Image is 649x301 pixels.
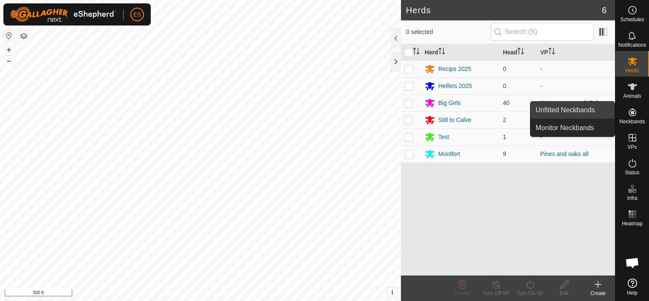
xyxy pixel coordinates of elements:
div: Edit [547,290,581,297]
span: VPs [627,145,637,150]
td: - [537,60,615,77]
h2: Herds [406,5,602,15]
div: Heifers 2025 [438,82,472,91]
p-sorticon: Activate to sort [413,49,420,56]
div: Recips 2025 [438,65,471,74]
button: i [388,288,397,297]
a: Contact Us [209,290,234,298]
span: Monitor Neckbands [536,123,594,133]
span: Notifications [618,43,646,48]
p-sorticon: Activate to sort [548,49,555,56]
span: Delete [455,290,470,296]
div: Turn On VP [513,290,547,297]
td: - [537,77,615,94]
button: Map Layers [19,31,29,41]
button: Reset Map [4,31,14,41]
p-sorticon: Activate to sort [517,49,524,56]
span: Animals [623,94,641,99]
th: Herd [421,44,499,61]
div: Montfort [438,150,460,159]
span: Neckbands [619,119,645,124]
a: Home summer all-Fall [540,99,598,106]
p-sorticon: Activate to sort [438,49,445,56]
span: 1 [503,133,506,140]
span: Heatmap [622,221,643,226]
span: Status [625,170,639,175]
span: ES [133,10,141,19]
span: Help [627,290,638,295]
div: Test [438,133,449,142]
span: Herds [625,68,639,73]
div: Big Girls [438,99,461,108]
a: Pines and oaks all [540,150,589,157]
button: – [4,56,14,66]
span: 6 [602,4,607,17]
button: + [4,45,14,55]
span: Infra [627,196,637,201]
a: Monitor Neckbands [530,119,615,136]
th: Head [499,44,537,61]
span: 40 [503,99,510,106]
span: 0 [503,82,506,89]
td: - [537,128,615,145]
th: VP [537,44,615,61]
div: Turn Off VP [479,290,513,297]
span: 0 [503,65,506,72]
span: Unfitted Neckbands [536,105,595,115]
span: 0 selected [406,28,491,37]
a: Unfitted Neckbands [530,102,615,119]
span: i [392,289,393,296]
a: Privacy Policy [167,290,199,298]
img: Gallagher Logo [10,7,116,22]
div: Open chat [620,250,645,275]
a: Help [615,275,649,299]
input: Search (S) [491,23,594,41]
div: Still to Calve [438,116,471,125]
span: 2 [503,116,506,123]
div: Create [581,290,615,297]
span: Schedules [620,17,644,22]
span: 9 [503,150,506,157]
